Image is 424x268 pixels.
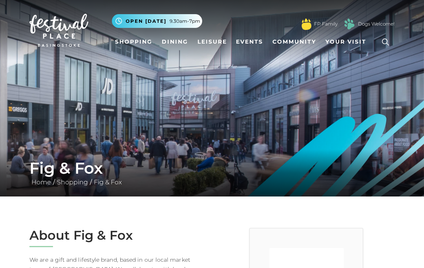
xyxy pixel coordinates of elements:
a: Your Visit [322,35,373,49]
a: Community [269,35,319,49]
h1: Fig & Fox [29,159,395,178]
span: Open [DATE] [126,18,166,25]
a: FP Family [314,20,338,28]
a: Events [233,35,266,49]
a: Dining [159,35,191,49]
img: Festival Place Logo [29,14,88,47]
a: Home [29,178,53,186]
a: Leisure [194,35,230,49]
button: Open [DATE] 9.30am-7pm [112,14,202,28]
div: / / [24,159,400,187]
a: Fig & Fox [92,178,124,186]
h2: About Fig & Fox [29,228,206,243]
span: Your Visit [325,38,366,46]
a: Dogs Welcome! [358,20,395,28]
a: Shopping [55,178,90,186]
span: 9.30am-7pm [170,18,200,25]
a: Shopping [112,35,155,49]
